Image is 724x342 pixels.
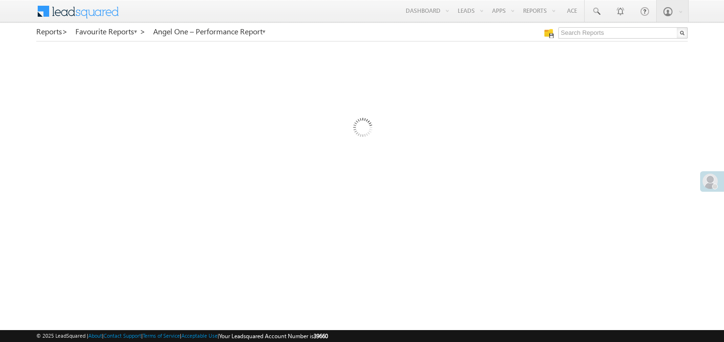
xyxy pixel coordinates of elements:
[36,27,68,36] a: Reports>
[219,332,328,340] span: Your Leadsquared Account Number is
[314,332,328,340] span: 39660
[140,26,146,37] span: >
[62,26,68,37] span: >
[153,27,266,36] a: Angel One – Performance Report
[181,332,218,339] a: Acceptable Use
[544,29,554,38] img: Manage all your saved reports!
[143,332,180,339] a: Terms of Service
[558,27,688,39] input: Search Reports
[75,27,146,36] a: Favourite Reports >
[88,332,102,339] a: About
[313,80,411,178] img: Loading...
[104,332,141,339] a: Contact Support
[36,332,328,341] span: © 2025 LeadSquared | | | | |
